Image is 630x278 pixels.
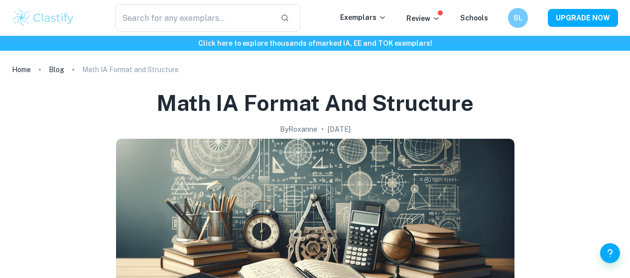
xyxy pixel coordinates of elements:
[512,12,524,23] h6: SL
[340,12,386,23] p: Exemplars
[280,124,317,135] h2: By Roxanne
[406,13,440,24] p: Review
[600,243,620,263] button: Help and Feedback
[548,9,618,27] button: UPGRADE NOW
[115,4,272,32] input: Search for any exemplars...
[82,64,179,75] p: Math IA Format and Structure
[12,8,75,28] img: Clastify logo
[156,89,474,118] h1: Math IA Format and Structure
[49,63,64,77] a: Blog
[460,14,488,22] a: Schools
[2,38,628,49] h6: Click here to explore thousands of marked IA, EE and TOK exemplars !
[328,124,351,135] h2: [DATE]
[12,63,31,77] a: Home
[321,124,324,135] p: •
[508,8,528,28] button: SL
